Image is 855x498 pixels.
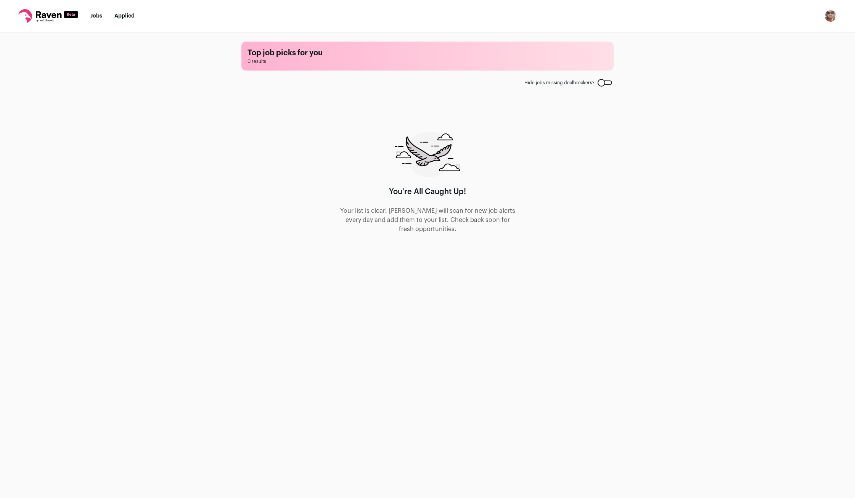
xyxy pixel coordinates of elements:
[395,132,460,177] img: raven-searching-graphic-988e480d85f2d7ca07d77cea61a0e572c166f105263382683f1c6e04060d3bee.png
[339,206,516,234] p: Your list is clear! [PERSON_NAME] will scan for new job alerts every day and add them to your lis...
[389,186,466,197] h1: You're All Caught Up!
[247,58,607,64] span: 0 results
[114,13,135,19] a: Applied
[824,10,837,22] button: Open dropdown
[90,13,102,19] a: Jobs
[824,10,837,22] img: 2831418-medium_jpg
[524,80,595,86] span: Hide jobs missing dealbreakers?
[247,48,607,58] h1: Top job picks for you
